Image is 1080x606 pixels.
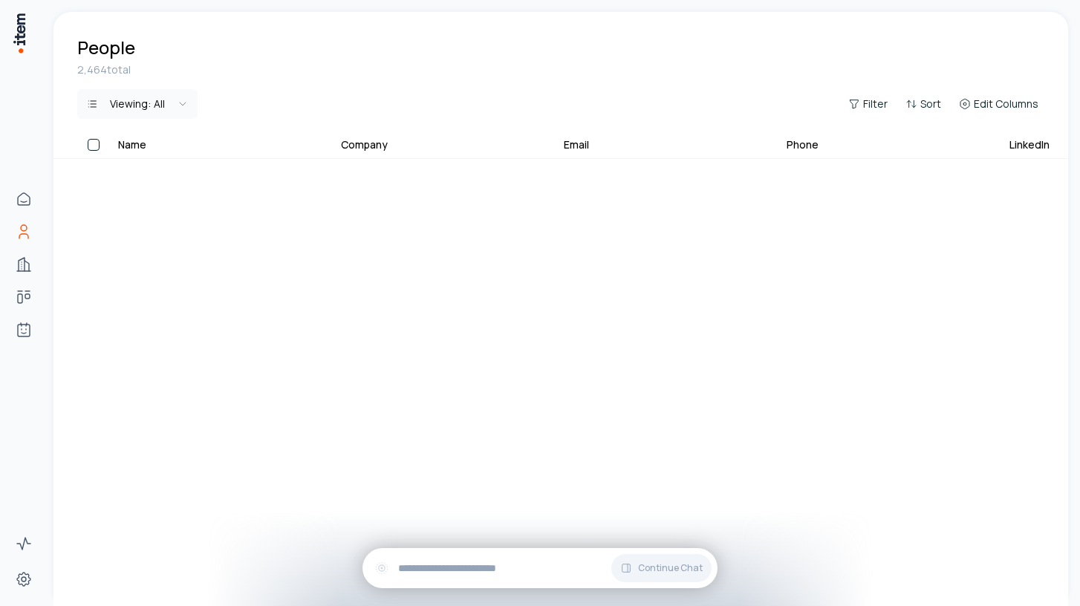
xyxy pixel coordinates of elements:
a: Agents [9,315,39,345]
button: Sort [900,94,947,114]
button: Continue Chat [611,554,712,582]
span: Filter [863,97,888,111]
a: Companies [9,250,39,279]
span: Continue Chat [638,562,703,574]
button: Filter [842,94,894,114]
a: Activity [9,529,39,558]
div: Phone [787,137,819,152]
div: LinkedIn [1009,137,1050,152]
a: Settings [9,564,39,594]
a: Deals [9,282,39,312]
div: Email [564,137,589,152]
h1: People [77,36,135,59]
div: 2,464 total [77,62,1044,77]
div: Viewing: [110,97,165,111]
span: Edit Columns [974,97,1038,111]
span: Sort [920,97,941,111]
a: People [9,217,39,247]
img: Item Brain Logo [12,12,27,54]
button: Edit Columns [953,94,1044,114]
div: Name [118,137,146,152]
div: Continue Chat [362,548,718,588]
div: Company [341,137,388,152]
a: Home [9,184,39,214]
